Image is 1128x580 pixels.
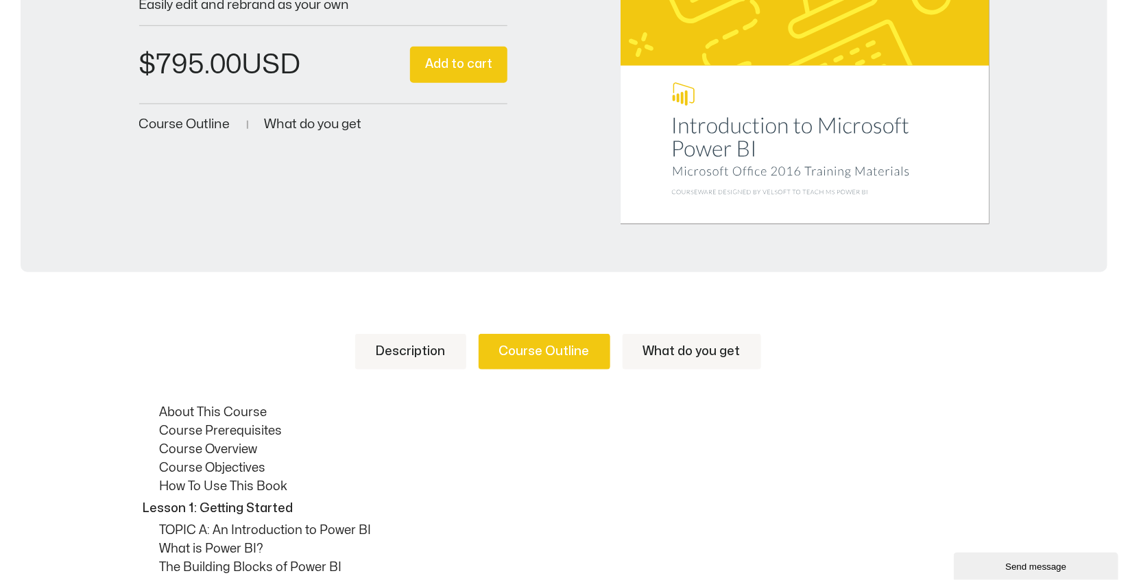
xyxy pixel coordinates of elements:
p: TOPIC A: An Introduction to Power BI [160,521,989,540]
a: Course Outline [479,334,610,370]
p: What is Power BI? [160,540,989,558]
p: About This Course [160,403,989,422]
a: What do you get [623,334,761,370]
a: Course Outline [139,118,230,131]
p: Lesson 1: Getting Started [143,499,986,518]
button: Add to cart [410,47,507,83]
p: Course Prerequisites [160,422,989,440]
p: Course Objectives [160,459,989,477]
a: What do you get [265,118,362,131]
span: $ [139,51,156,78]
p: Course Overview [160,440,989,459]
p: The Building Blocks of Power BI [160,558,989,577]
iframe: chat widget [954,550,1121,580]
p: How To Use This Book [160,477,989,496]
a: Description [355,334,466,370]
bdi: 795.00 [139,51,242,78]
